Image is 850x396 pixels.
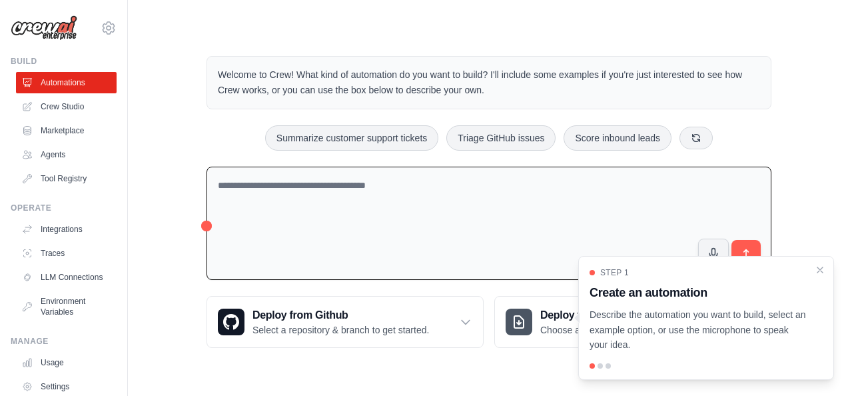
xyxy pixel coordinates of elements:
a: Marketplace [16,120,117,141]
h3: Deploy from Github [252,307,429,323]
button: Summarize customer support tickets [265,125,438,151]
a: Agents [16,144,117,165]
p: Welcome to Crew! What kind of automation do you want to build? I'll include some examples if you'... [218,67,760,98]
a: Integrations [16,219,117,240]
button: Triage GitHub issues [446,125,556,151]
a: Crew Studio [16,96,117,117]
span: Step 1 [600,267,629,278]
p: Describe the automation you want to build, select an example option, or use the microphone to spe... [590,307,807,353]
button: Score inbound leads [564,125,671,151]
h3: Deploy from zip file [540,307,653,323]
a: Traces [16,243,117,264]
a: LLM Connections [16,267,117,288]
p: Select a repository & branch to get started. [252,323,429,337]
a: Tool Registry [16,168,117,189]
div: Build [11,56,117,67]
button: Close walkthrough [815,265,825,275]
a: Usage [16,352,117,373]
div: Manage [11,336,117,347]
h3: Create an automation [590,283,807,302]
img: Logo [11,15,77,41]
p: Choose a zip file to upload. [540,323,653,337]
a: Environment Variables [16,291,117,323]
a: Automations [16,72,117,93]
div: Operate [11,203,117,213]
